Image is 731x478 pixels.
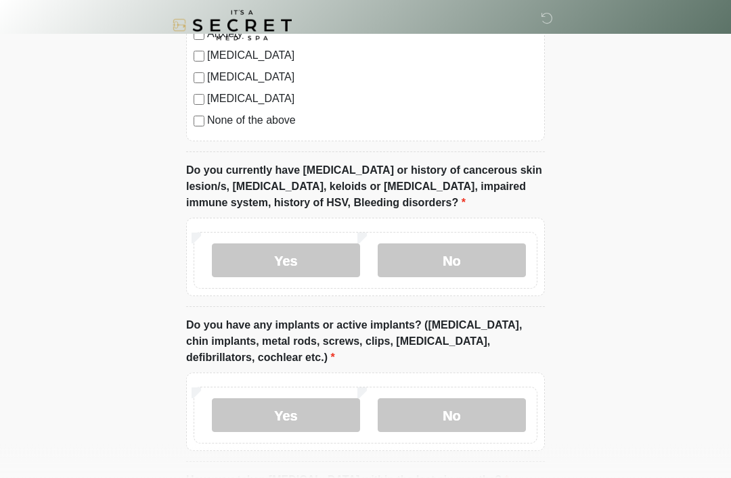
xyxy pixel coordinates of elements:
[207,113,537,129] label: None of the above
[212,399,360,433] label: Yes
[186,163,545,212] label: Do you currently have [MEDICAL_DATA] or history of cancerous skin lesion/s, [MEDICAL_DATA], keloi...
[194,95,204,105] input: [MEDICAL_DATA]
[194,116,204,127] input: None of the above
[173,10,292,41] img: It's A Secret Med Spa Logo
[207,48,537,64] label: [MEDICAL_DATA]
[378,244,526,278] label: No
[212,244,360,278] label: Yes
[378,399,526,433] label: No
[194,73,204,84] input: [MEDICAL_DATA]
[186,318,545,366] label: Do you have any implants or active implants? ([MEDICAL_DATA], chin implants, metal rods, screws, ...
[207,70,537,86] label: [MEDICAL_DATA]
[207,91,537,107] label: [MEDICAL_DATA]
[194,51,204,62] input: [MEDICAL_DATA]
